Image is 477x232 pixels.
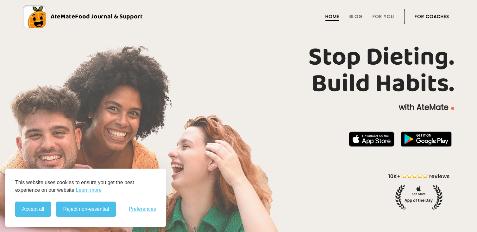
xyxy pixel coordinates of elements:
a: For Coaches [415,14,449,19]
img: home-hero-appoftheday.png [384,172,454,209]
p: This website uses cookies to ensure you get the best experience on our website. [15,179,156,194]
div: AteMate [46,11,143,22]
a: Blog [349,14,362,19]
span: Preferences [129,206,156,212]
a: For You [373,14,394,19]
img: badge-download-apple.svg [349,132,394,147]
button: Accept all cookies [15,202,51,217]
span: Food Journal & Support [75,11,143,22]
h1: Stop Dieting. Build Habits. [23,44,454,97]
p: with AteMate [23,102,454,113]
img: badge-download-google.png [401,132,452,147]
button: Reject non-essential [56,202,116,217]
button: Toggle preferences [129,206,156,212]
a: AteMateFood Journal & Support [23,5,454,28]
a: Learn more [76,186,102,194]
a: Home [325,14,339,19]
